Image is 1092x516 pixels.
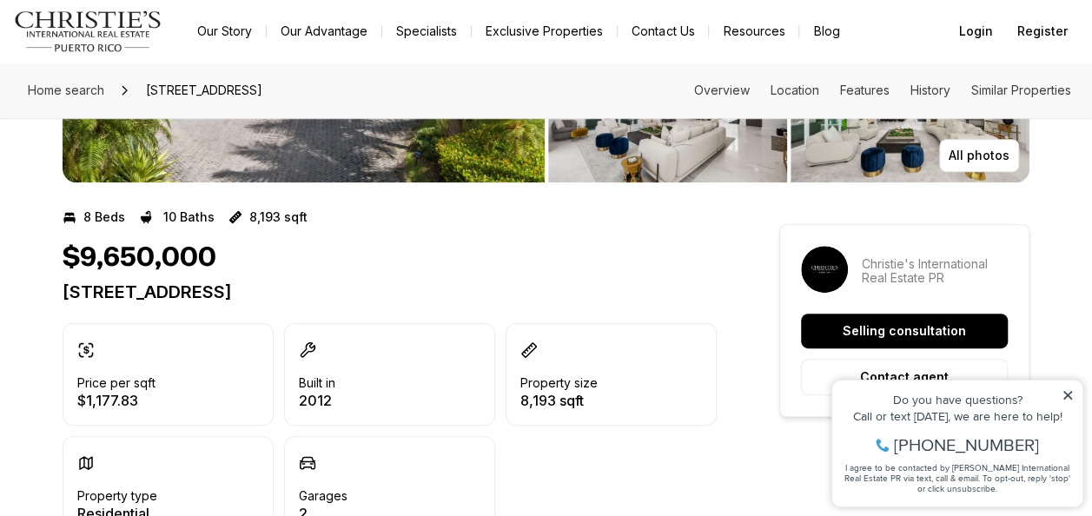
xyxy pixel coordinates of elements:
button: Login [949,14,1003,49]
a: Our Advantage [267,19,381,43]
p: Property size [520,376,598,390]
a: Skip to: Overview [694,83,750,97]
a: Our Story [183,19,266,43]
a: Exclusive Properties [472,19,617,43]
p: All photos [949,149,1009,162]
p: 8,193 sqft [520,394,598,407]
span: [PHONE_NUMBER] [71,82,216,99]
span: I agree to be contacted by [PERSON_NAME] International Real Estate PR via text, call & email. To ... [22,107,248,140]
p: 10 Baths [163,210,215,224]
div: Call or text [DATE], we are here to help! [18,56,251,68]
span: Home search [28,83,104,97]
button: Contact Us [618,19,708,43]
button: All photos [939,139,1019,172]
a: Resources [709,19,798,43]
p: Property type [77,489,157,503]
a: Home search [21,76,111,104]
p: 8,193 sqft [249,210,308,224]
p: 2012 [299,394,335,407]
button: Register [1007,14,1078,49]
h1: $9,650,000 [63,241,216,275]
img: logo [14,10,162,52]
button: Selling consultation [801,314,1008,348]
p: 8 Beds [83,210,125,224]
p: $1,177.83 [77,394,156,407]
span: Register [1017,24,1068,38]
a: Blog [799,19,853,43]
nav: Page section menu [694,83,1071,97]
p: Price per sqft [77,376,156,390]
a: Skip to: Features [840,83,890,97]
a: Skip to: Similar Properties [971,83,1071,97]
div: Do you have questions? [18,39,251,51]
a: Skip to: History [910,83,950,97]
p: Christie's International Real Estate PR [862,257,1008,285]
a: Skip to: Location [771,83,819,97]
a: Specialists [382,19,471,43]
p: Selling consultation [843,324,966,338]
span: Login [959,24,993,38]
p: Built in [299,376,335,390]
button: 10 Baths [139,203,215,231]
span: [STREET_ADDRESS] [139,76,269,104]
p: Garages [299,489,347,503]
p: [STREET_ADDRESS] [63,281,717,302]
button: Contact agent [801,359,1008,395]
